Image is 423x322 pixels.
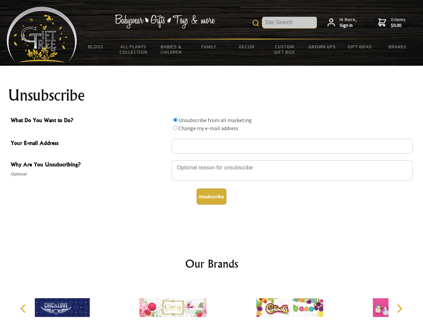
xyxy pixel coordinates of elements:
span: Your E-mail Address [11,139,168,149]
a: Hi there,Sign in [328,17,357,29]
input: Your E-mail Address [171,139,413,154]
a: Custom Gift Box [266,40,303,59]
strong: $0.00 [391,22,406,29]
a: BLOGS [77,40,115,54]
span: Why Are You Unsubscribing? [11,160,168,170]
a: Family [190,40,228,54]
a: Decor [228,40,266,54]
textarea: Why Are You Unsubscribing? [171,160,413,180]
span: Hi there, [340,17,357,29]
button: Unsubscribe [197,189,226,205]
button: Next [392,301,407,316]
a: Brands [379,40,417,54]
span: 0 items [391,16,406,29]
span: Optional [11,170,168,178]
a: Gift Ideas [341,40,379,54]
button: Previous [17,301,31,316]
input: What Do You Want to Do? [173,118,178,122]
a: Babies & Children [152,40,190,59]
h1: Unsubscribe [8,87,415,103]
a: All Plants Collection [115,40,153,59]
label: Change my e-mail address [179,125,238,131]
input: Site Search [262,17,317,28]
h2: Our Brands [13,256,410,272]
a: Grown Ups [303,40,341,54]
img: product search [253,20,259,26]
img: Babywear - Gifts - Toys & more [115,14,215,29]
a: 0 items$0.00 [378,17,406,29]
img: Babyware - Gifts - Toys and more... [7,7,77,62]
input: What Do You Want to Do? [173,126,178,130]
strong: Sign in [340,22,357,29]
label: Unsubscribe from all marketing [179,117,252,123]
span: What Do You Want to Do? [11,116,168,126]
